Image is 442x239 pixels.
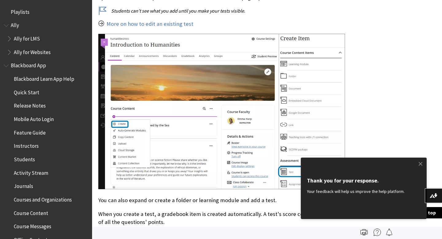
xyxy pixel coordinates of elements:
img: More help [374,229,381,236]
span: Quick Start [14,87,39,96]
nav: Book outline for Playlists [4,7,88,17]
p: Students can't see what you add until you make your tests visible. [98,7,345,14]
span: Students [14,154,35,163]
span: Activity Stream [14,168,48,176]
span: Playlists [11,7,29,15]
span: Ally [11,20,19,29]
a: More on how to edit an existing test [107,20,193,28]
span: Courses and Organizations [14,194,72,203]
span: Feature Guide [14,127,46,136]
nav: Book outline for Anthology Ally Help [4,20,88,57]
img: Course Content page, with the Test creation option highlighted [98,34,345,189]
div: Thank you for your response. [307,177,421,184]
img: Print [360,229,368,236]
span: Course Content [14,208,48,216]
div: Your feedback will help us improve the help platform. [307,189,421,194]
span: Ally for Websites [14,47,51,55]
span: Course Messages [14,221,51,230]
span: Release Notes [14,101,46,109]
span: Blackboard App [11,61,46,69]
span: Mobile Auto Login [14,114,54,122]
p: You can also expand or create a folder or learning module and add a test. [98,196,345,204]
span: Ally for LMS [14,33,40,42]
span: Blackboard Learn App Help [14,74,74,82]
img: Follow this page [386,229,393,236]
span: Journals [14,181,33,190]
p: When you create a test, a gradebook item is created automatically. A test's score consists of the... [98,210,345,226]
span: Instructors [14,141,39,149]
